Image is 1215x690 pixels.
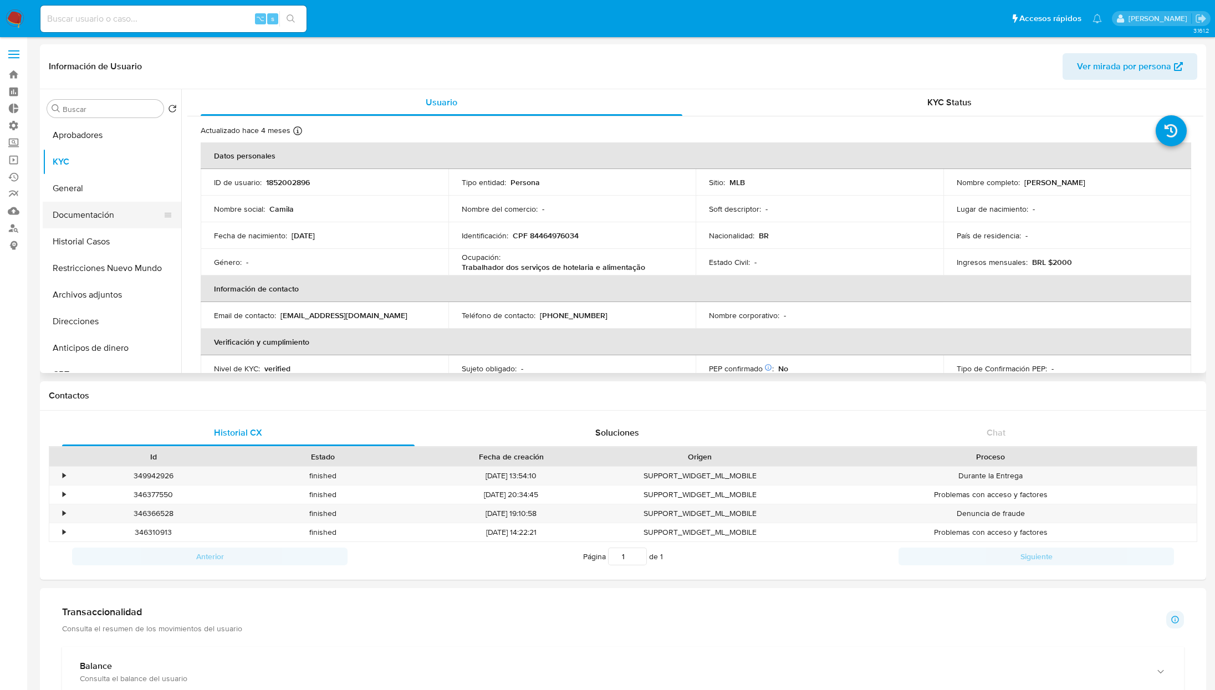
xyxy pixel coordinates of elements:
[623,451,777,462] div: Origen
[256,13,264,24] span: ⌥
[69,523,238,541] div: 346310913
[1024,177,1085,187] p: [PERSON_NAME]
[709,231,754,241] p: Nacionalidad :
[43,202,172,228] button: Documentación
[583,548,663,565] span: Página de
[214,204,265,214] p: Nombre social :
[238,504,407,523] div: finished
[1093,14,1102,23] a: Notificaciones
[40,12,307,26] input: Buscar usuario o caso...
[407,504,615,523] div: [DATE] 19:10:58
[521,364,523,374] p: -
[462,252,501,262] p: Ocupación :
[792,451,1189,462] div: Proceso
[615,523,784,541] div: SUPPORT_WIDGET_ML_MOBILE
[957,177,1020,187] p: Nombre completo :
[957,231,1021,241] p: País de residencia :
[709,364,774,374] p: PEP confirmado :
[246,451,399,462] div: Estado
[63,508,65,519] div: •
[201,125,290,136] p: Actualizado hace 4 meses
[69,485,238,504] div: 346377550
[957,257,1028,267] p: Ingresos mensuales :
[1063,53,1197,80] button: Ver mirada por persona
[957,204,1028,214] p: Lugar de nacimiento :
[292,231,315,241] p: [DATE]
[1032,257,1072,267] p: BRL $2000
[1129,13,1191,24] p: jessica.fukman@mercadolibre.com
[784,485,1197,504] div: Problemas con acceso y factores
[513,231,579,241] p: CPF 84464976034
[43,361,181,388] button: CBT
[415,451,607,462] div: Fecha de creación
[214,257,242,267] p: Género :
[407,523,615,541] div: [DATE] 14:22:21
[63,104,159,114] input: Buscar
[784,523,1197,541] div: Problemas con acceso y factores
[462,177,506,187] p: Tipo entidad :
[615,467,784,485] div: SUPPORT_WIDGET_ML_MOBILE
[709,257,750,267] p: Estado Civil :
[462,364,517,374] p: Sujeto obligado :
[542,204,544,214] p: -
[43,149,181,175] button: KYC
[754,257,757,267] p: -
[1077,53,1171,80] span: Ver mirada por persona
[238,467,407,485] div: finished
[927,96,972,109] span: KYC Status
[709,310,779,320] p: Nombre corporativo :
[69,467,238,485] div: 349942926
[49,61,142,72] h1: Información de Usuario
[729,177,745,187] p: MLB
[759,231,769,241] p: BR
[69,504,238,523] div: 346366528
[280,310,407,320] p: [EMAIL_ADDRESS][DOMAIN_NAME]
[201,275,1191,302] th: Información de contacto
[214,177,262,187] p: ID de usuario :
[49,390,1197,401] h1: Contactos
[407,485,615,504] div: [DATE] 20:34:45
[462,231,508,241] p: Identificación :
[43,308,181,335] button: Direcciones
[43,175,181,202] button: General
[660,551,663,562] span: 1
[168,104,177,116] button: Volver al orden por defecto
[214,310,276,320] p: Email de contacto :
[709,177,725,187] p: Sitio :
[765,204,768,214] p: -
[595,426,639,439] span: Soluciones
[957,364,1047,374] p: Tipo de Confirmación PEP :
[214,426,262,439] span: Historial CX
[264,364,290,374] p: verified
[238,485,407,504] div: finished
[426,96,457,109] span: Usuario
[43,335,181,361] button: Anticipos de dinero
[462,262,645,272] p: Trabalhador dos serviços de hotelaria e alimentação
[63,489,65,500] div: •
[43,122,181,149] button: Aprobadores
[52,104,60,113] button: Buscar
[214,364,260,374] p: Nivel de KYC :
[899,548,1174,565] button: Siguiente
[43,228,181,255] button: Historial Casos
[709,204,761,214] p: Soft descriptor :
[201,329,1191,355] th: Verificación y cumplimiento
[271,13,274,24] span: s
[214,231,287,241] p: Fecha de nacimiento :
[246,257,248,267] p: -
[72,548,348,565] button: Anterior
[462,310,535,320] p: Teléfono de contacto :
[462,204,538,214] p: Nombre del comercio :
[76,451,230,462] div: Id
[987,426,1005,439] span: Chat
[784,504,1197,523] div: Denuncia de fraude
[1033,204,1035,214] p: -
[238,523,407,541] div: finished
[1025,231,1028,241] p: -
[615,504,784,523] div: SUPPORT_WIDGET_ML_MOBILE
[1051,364,1054,374] p: -
[266,177,310,187] p: 1852002896
[269,204,294,214] p: Camila
[615,485,784,504] div: SUPPORT_WIDGET_ML_MOBILE
[43,282,181,308] button: Archivos adjuntos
